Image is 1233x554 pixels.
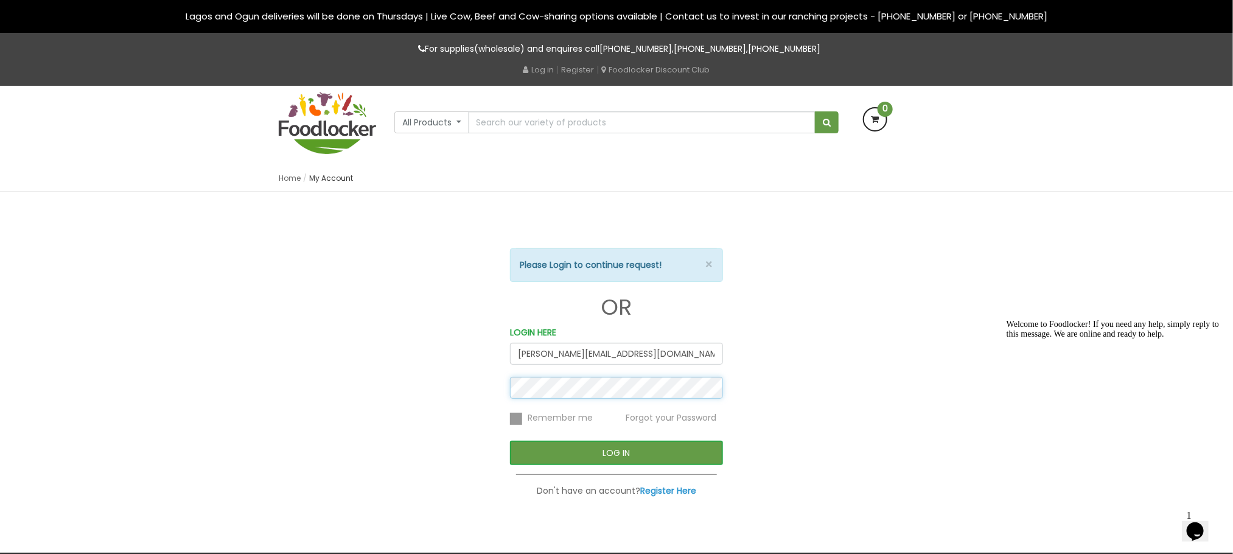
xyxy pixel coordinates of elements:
[602,64,710,75] a: Foodlocker Discount Club
[510,295,723,320] h1: OR
[1182,505,1221,542] iframe: chat widget
[510,441,723,465] button: LOG IN
[279,92,376,154] img: FoodLocker
[562,64,595,75] a: Register
[626,412,716,424] span: Forgot your Password
[557,63,559,75] span: |
[749,43,821,55] a: [PHONE_NUMBER]
[520,259,662,271] strong: Please Login to continue request!
[279,42,954,56] p: For supplies(wholesale) and enquires call , ,
[5,5,217,24] span: Welcome to Foodlocker! If you need any help, simply reply to this message. We are online and read...
[510,326,556,340] label: LOGIN HERE
[542,216,692,240] iframe: fb:login_button Facebook Social Plugin
[510,343,723,365] input: Email
[5,5,224,24] div: Welcome to Foodlocker! If you need any help, simply reply to this message. We are online and read...
[597,63,599,75] span: |
[469,111,816,133] input: Search our variety of products
[600,43,672,55] a: [PHONE_NUMBER]
[674,43,747,55] a: [PHONE_NUMBER]
[1002,315,1221,499] iframe: chat widget
[705,258,713,271] button: ×
[279,173,301,183] a: Home
[510,484,723,498] p: Don't have an account?
[640,485,696,497] a: Register Here
[878,102,893,117] span: 0
[394,111,469,133] button: All Products
[528,412,593,424] span: Remember me
[626,412,716,424] a: Forgot your Password
[523,64,554,75] a: Log in
[186,10,1047,23] span: Lagos and Ogun deliveries will be done on Thursdays | Live Cow, Beef and Cow-sharing options avai...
